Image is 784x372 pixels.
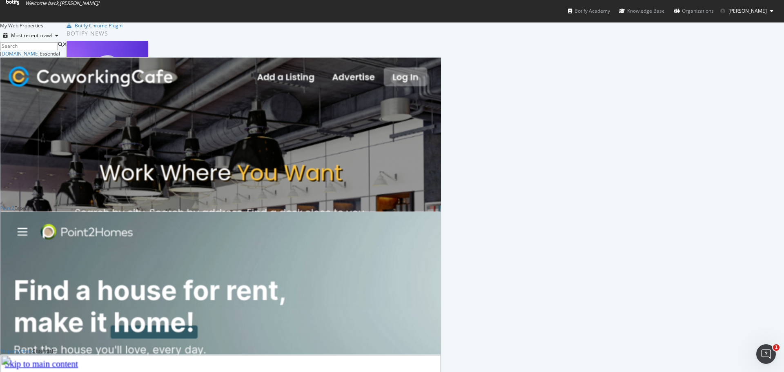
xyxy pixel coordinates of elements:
button: [PERSON_NAME] [714,4,780,18]
div: Most recent crawl [11,33,52,38]
div: Essential [40,50,60,57]
div: Knowledge Base [619,7,665,15]
div: Botify news [67,29,233,38]
iframe: Intercom live chat [756,344,776,364]
div: Essential [14,205,35,212]
a: Botify Chrome Plugin [67,22,122,29]
div: Essential [33,347,53,354]
div: Botify Chrome Plugin [75,22,122,29]
img: Why You Need an AI Bot Governance Plan (and How to Build One) [67,41,148,96]
div: Botify Academy [568,7,610,15]
span: 1 [773,344,780,351]
div: Organizations [674,7,714,15]
span: Ruxandra Lapadatu [728,7,767,14]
